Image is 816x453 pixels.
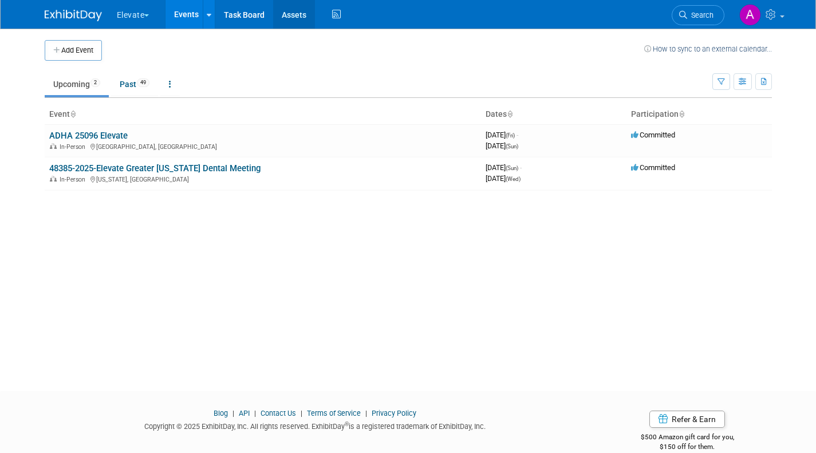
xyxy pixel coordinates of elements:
span: In-Person [60,143,89,151]
img: In-Person Event [50,176,57,182]
a: ADHA 25096 Elevate [49,131,128,141]
span: [DATE] [486,141,518,150]
span: (Wed) [506,176,521,182]
img: Art Stewart [739,4,761,26]
th: Dates [481,105,626,124]
span: 2 [90,78,100,87]
div: $150 off for them. [603,442,772,452]
a: Upcoming2 [45,73,109,95]
th: Event [45,105,481,124]
span: | [298,409,305,417]
a: Refer & Earn [649,411,725,428]
th: Participation [626,105,772,124]
img: In-Person Event [50,143,57,149]
span: [DATE] [486,131,518,139]
div: $500 Amazon gift card for you, [603,425,772,451]
a: Sort by Start Date [507,109,513,119]
span: In-Person [60,176,89,183]
img: ExhibitDay [45,10,102,21]
span: | [230,409,237,417]
a: Contact Us [261,409,296,417]
a: Sort by Participation Type [679,109,684,119]
a: 48385-2025-Elevate Greater [US_STATE] Dental Meeting [49,163,261,174]
span: Committed [631,163,675,172]
span: 49 [137,78,149,87]
a: Blog [214,409,228,417]
span: Search [687,11,713,19]
a: Terms of Service [307,409,361,417]
a: How to sync to an external calendar... [644,45,772,53]
a: Past49 [111,73,158,95]
a: API [239,409,250,417]
a: Sort by Event Name [70,109,76,119]
a: Search [672,5,724,25]
span: | [362,409,370,417]
span: (Sun) [506,165,518,171]
a: Privacy Policy [372,409,416,417]
div: Copyright © 2025 ExhibitDay, Inc. All rights reserved. ExhibitDay is a registered trademark of Ex... [45,419,586,432]
span: | [251,409,259,417]
span: Committed [631,131,675,139]
button: Add Event [45,40,102,61]
span: [DATE] [486,174,521,183]
span: [DATE] [486,163,522,172]
div: [US_STATE], [GEOGRAPHIC_DATA] [49,174,476,183]
span: - [517,131,518,139]
sup: ® [345,421,349,427]
span: (Sun) [506,143,518,149]
span: (Fri) [506,132,515,139]
span: - [520,163,522,172]
div: [GEOGRAPHIC_DATA], [GEOGRAPHIC_DATA] [49,141,476,151]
